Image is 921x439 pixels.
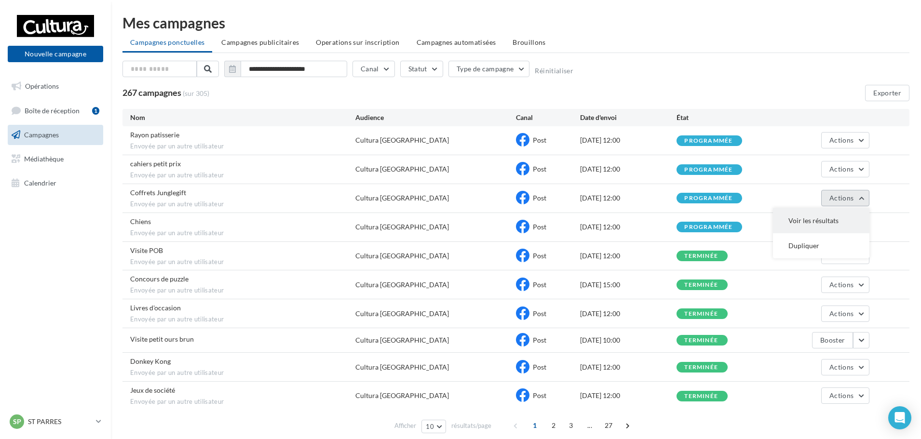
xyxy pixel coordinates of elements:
span: Post [533,165,546,173]
button: Nouvelle campagne [8,46,103,62]
span: Envoyée par un autre utilisateur [130,258,355,266]
span: Post [533,336,546,344]
span: Opérations [25,82,59,90]
a: SP ST PARRES [8,412,103,431]
span: Chiens [130,217,151,226]
span: Coffrets Junglegift [130,188,186,197]
span: Calendrier [24,178,56,186]
div: Mes campagnes [122,15,909,30]
div: [DATE] 12:00 [580,251,677,261]
span: Campagnes publicitaires [221,38,299,46]
div: Cultura [GEOGRAPHIC_DATA] [355,164,449,174]
span: Envoyée par un autre utilisateur [130,286,355,295]
a: Boîte de réception1 [6,100,105,121]
span: Post [533,391,546,399]
span: Campagnes automatisées [417,38,496,46]
span: Envoyée par un autre utilisateur [130,315,355,324]
span: 27 [601,418,617,433]
span: Livres d'occasion [130,304,181,312]
button: Statut [400,61,443,77]
div: Nom [130,113,355,122]
div: terminée [684,364,718,371]
div: programmée [684,224,732,230]
div: [DATE] 12:00 [580,164,677,174]
div: 1 [92,107,99,115]
div: Cultura [GEOGRAPHIC_DATA] [355,222,449,232]
span: Actions [829,194,853,202]
span: Afficher [394,421,416,430]
div: Cultura [GEOGRAPHIC_DATA] [355,335,449,345]
div: Cultura [GEOGRAPHIC_DATA] [355,309,449,319]
div: programmée [684,138,732,144]
span: 10 [426,423,434,430]
button: Voir les résultats [773,208,869,233]
div: [DATE] 12:00 [580,362,677,372]
div: [DATE] 10:00 [580,335,677,345]
span: Post [533,223,546,231]
span: Jeux de société [130,386,175,394]
div: terminée [684,311,718,317]
span: Rayon patisserie [130,131,179,139]
span: Concours de puzzle [130,275,189,283]
span: Actions [829,280,853,289]
div: Open Intercom Messenger [888,406,911,429]
span: Visite petit ours brun [130,335,194,343]
span: (sur 305) [183,89,209,98]
div: [DATE] 12:00 [580,135,677,145]
span: Actions [829,363,853,371]
div: État [677,113,773,122]
span: Post [533,309,546,318]
span: Boîte de réception [25,106,80,114]
button: Actions [821,132,869,148]
div: terminée [684,393,718,399]
button: Dupliquer [773,233,869,258]
a: Calendrier [6,173,105,193]
button: Exporter [865,85,909,101]
span: Médiathèque [24,155,64,163]
div: [DATE] 12:00 [580,222,677,232]
span: Envoyée par un autre utilisateur [130,171,355,180]
span: Envoyée par un autre utilisateur [130,200,355,209]
div: Cultura [GEOGRAPHIC_DATA] [355,251,449,261]
div: Cultura [GEOGRAPHIC_DATA] [355,280,449,290]
span: Actions [829,136,853,144]
span: 1 [527,418,542,433]
a: Opérations [6,76,105,96]
p: ST PARRES [28,417,92,426]
span: Campagnes [24,131,59,139]
div: [DATE] 12:00 [580,309,677,319]
button: Actions [821,190,869,206]
span: Post [533,194,546,202]
span: 3 [563,418,579,433]
span: Brouillons [513,38,546,46]
div: Cultura [GEOGRAPHIC_DATA] [355,391,449,400]
button: Actions [821,277,869,293]
span: Envoyée par un autre utilisateur [130,229,355,238]
button: Actions [821,306,869,322]
div: terminée [684,253,718,259]
button: Réinitialiser [535,67,573,75]
div: Date d'envoi [580,113,677,122]
div: terminée [684,282,718,288]
div: programmée [684,195,732,201]
span: Post [533,136,546,144]
button: Actions [821,387,869,404]
div: Cultura [GEOGRAPHIC_DATA] [355,362,449,372]
a: Campagnes [6,125,105,145]
span: Visite POB [130,246,163,254]
span: Envoyée par un autre utilisateur [130,369,355,377]
span: Operations sur inscription [316,38,399,46]
span: SP [13,417,21,426]
button: Actions [821,359,869,375]
span: résultats/page [451,421,491,430]
span: Actions [829,165,853,173]
div: Audience [355,113,516,122]
button: Actions [821,161,869,177]
span: Post [533,252,546,260]
span: Donkey Kong [130,357,171,365]
div: Canal [516,113,580,122]
span: Post [533,280,546,289]
span: Envoyée par un autre utilisateur [130,398,355,406]
span: Actions [829,309,853,318]
span: Envoyée par un autre utilisateur [130,142,355,151]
